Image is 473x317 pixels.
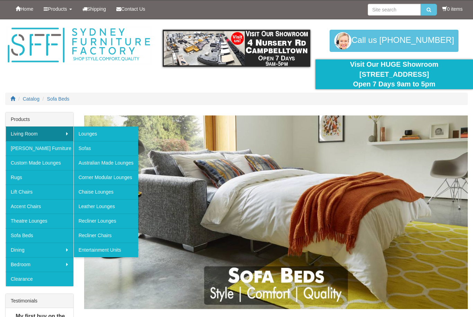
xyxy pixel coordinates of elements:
[442,6,463,12] li: 0 items
[6,127,73,141] a: Living Room
[6,112,73,127] div: Products
[38,0,77,18] a: Products
[10,0,38,18] a: Home
[6,214,73,228] a: Theatre Lounges
[23,96,39,102] a: Catalog
[111,0,150,18] a: Contact Us
[20,6,33,12] span: Home
[73,156,139,170] a: Australian Made Lounges
[73,228,139,243] a: Recliner Chairs
[5,26,152,64] img: Sydney Furniture Factory
[321,59,468,89] div: Visit Our HUGE Showroom [STREET_ADDRESS] Open 7 Days 9am to 5pm
[6,272,73,286] a: Clearance
[73,141,139,156] a: Sofas
[6,156,73,170] a: Custom Made Lounges
[47,96,70,102] a: Sofa Beds
[73,243,139,257] a: Entertainment Units
[6,257,73,272] a: Bedroom
[6,243,73,257] a: Dining
[73,185,139,199] a: Chaise Lounges
[73,127,139,141] a: Lounges
[84,115,468,309] img: Sofa Beds
[6,294,73,308] div: Testimonials
[73,214,139,228] a: Recliner Lounges
[121,6,145,12] span: Contact Us
[87,6,106,12] span: Shipping
[6,185,73,199] a: Lift Chairs
[6,228,73,243] a: Sofa Beds
[368,4,421,16] input: Site search
[73,199,139,214] a: Leather Lounges
[73,170,139,185] a: Corner Modular Lounges
[163,30,310,67] img: showroom.gif
[77,0,111,18] a: Shipping
[6,199,73,214] a: Accent Chairs
[6,141,73,156] a: [PERSON_NAME] Furniture
[6,170,73,185] a: Rugs
[48,6,67,12] span: Products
